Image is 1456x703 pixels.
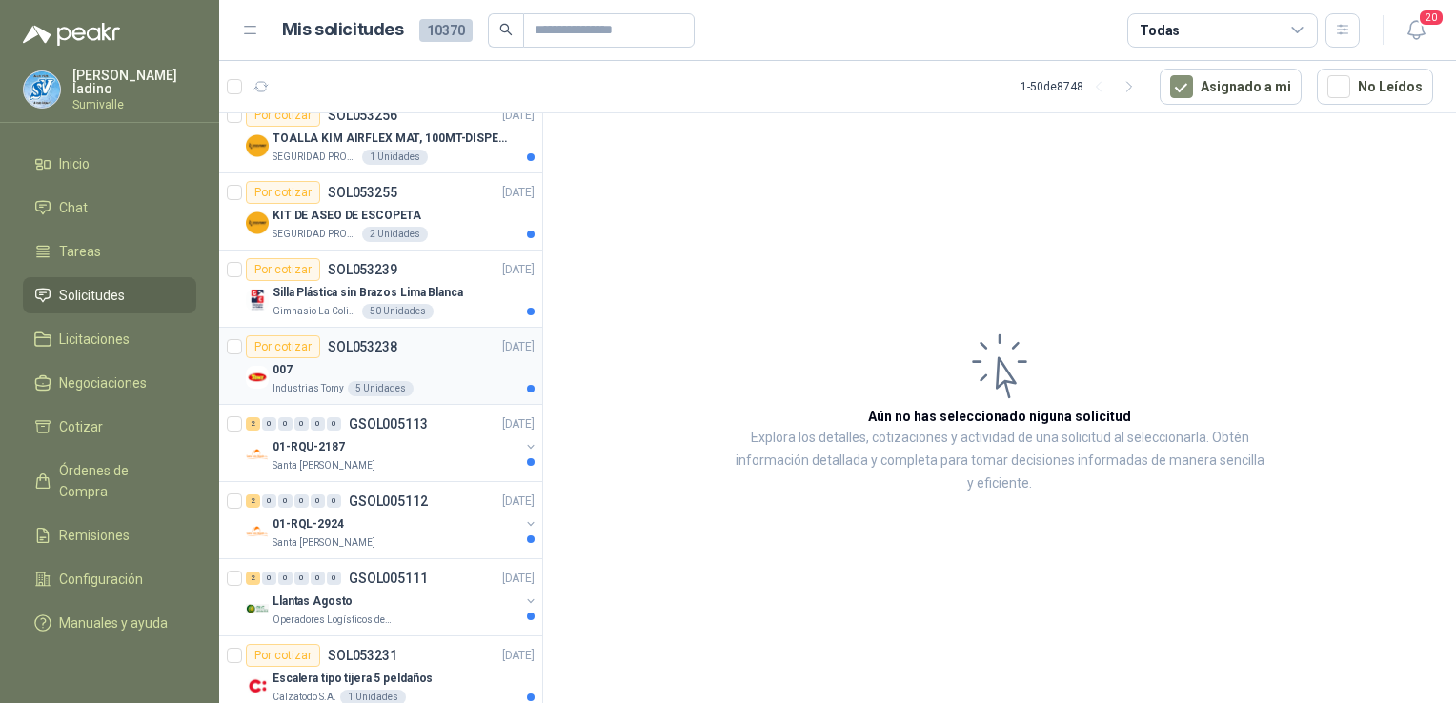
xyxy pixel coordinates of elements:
a: Por cotizarSOL053255[DATE] Company LogoKIT DE ASEO DE ESCOPETASEGURIDAD PROVISER LTDA2 Unidades [219,173,542,251]
div: 5 Unidades [348,381,414,396]
a: Por cotizarSOL053239[DATE] Company LogoSilla Plástica sin Brazos Lima BlancaGimnasio La Colina50 ... [219,251,542,328]
img: Company Logo [246,674,269,697]
p: SOL053239 [328,263,397,276]
div: 0 [278,494,293,508]
div: Por cotizar [246,644,320,667]
img: Company Logo [246,211,269,234]
a: Configuración [23,561,196,597]
div: 1 - 50 de 8748 [1021,71,1144,102]
div: 2 [246,494,260,508]
button: Asignado a mi [1160,69,1302,105]
div: 2 [246,572,260,585]
span: Configuración [59,569,143,590]
a: Tareas [23,233,196,270]
div: 0 [327,572,341,585]
span: Tareas [59,241,101,262]
a: Remisiones [23,517,196,553]
span: Manuales y ayuda [59,613,168,633]
p: SOL053255 [328,186,397,199]
p: GSOL005111 [349,572,428,585]
a: Negociaciones [23,365,196,401]
p: SOL053256 [328,109,397,122]
p: 007 [273,361,293,379]
a: Cotizar [23,409,196,445]
p: SEGURIDAD PROVISER LTDA [273,150,358,165]
img: Company Logo [246,443,269,466]
img: Company Logo [246,134,269,157]
div: 0 [278,417,293,431]
a: 2 0 0 0 0 0 GSOL005113[DATE] Company Logo01-RQU-2187Santa [PERSON_NAME] [246,412,538,473]
span: Negociaciones [59,372,147,393]
div: 0 [278,572,293,585]
h3: Aún no has seleccionado niguna solicitud [868,406,1131,427]
div: 0 [294,572,309,585]
h1: Mis solicitudes [282,16,404,44]
span: Chat [59,197,88,218]
p: SEGURIDAD PROVISER LTDA [273,227,358,242]
p: Sumivalle [72,99,196,110]
p: Operadores Logísticos del Caribe [273,613,393,628]
p: [DATE] [502,338,535,356]
div: Todas [1140,20,1180,41]
p: KIT DE ASEO DE ESCOPETA [273,207,421,225]
a: Chat [23,190,196,226]
a: Órdenes de Compra [23,452,196,510]
p: GSOL005113 [349,417,428,431]
div: 0 [311,494,325,508]
div: 2 [246,417,260,431]
span: search [499,23,513,36]
span: Cotizar [59,416,103,437]
div: 0 [262,417,276,431]
span: 10370 [419,19,473,42]
span: Licitaciones [59,329,130,350]
a: Manuales y ayuda [23,605,196,641]
div: 50 Unidades [362,304,434,319]
p: Santa [PERSON_NAME] [273,458,375,473]
p: Explora los detalles, cotizaciones y actividad de una solicitud al seleccionarla. Obtén informaci... [734,427,1265,495]
p: [DATE] [502,415,535,433]
p: [DATE] [502,261,535,279]
img: Company Logo [246,597,269,620]
p: [DATE] [502,492,535,511]
div: 1 Unidades [362,150,428,165]
a: 2 0 0 0 0 0 GSOL005111[DATE] Company LogoLlantas AgostoOperadores Logísticos del Caribe [246,567,538,628]
p: GSOL005112 [349,494,428,508]
p: [DATE] [502,107,535,125]
img: Company Logo [24,71,60,108]
div: Por cotizar [246,104,320,127]
img: Company Logo [246,366,269,389]
div: 0 [262,494,276,508]
div: 0 [311,417,325,431]
div: 0 [327,494,341,508]
div: 0 [294,494,309,508]
p: [DATE] [502,184,535,202]
img: Company Logo [246,289,269,311]
span: Solicitudes [59,285,125,306]
a: Licitaciones [23,321,196,357]
div: Por cotizar [246,258,320,281]
a: Inicio [23,146,196,182]
p: SOL053231 [328,649,397,662]
button: 20 [1399,13,1433,48]
span: 20 [1418,9,1445,27]
button: No Leídos [1317,69,1433,105]
p: Escalera tipo tijera 5 peldaños [273,670,433,688]
img: Logo peakr [23,23,120,46]
span: Inicio [59,153,90,174]
span: Remisiones [59,525,130,546]
p: TOALLA KIM AIRFLEX MAT, 100MT-DISPENSADOR- caja x6 [273,130,510,148]
p: Gimnasio La Colina [273,304,358,319]
div: 2 Unidades [362,227,428,242]
p: [DATE] [502,570,535,588]
p: Santa [PERSON_NAME] [273,535,375,551]
p: 01-RQL-2924 [273,515,344,533]
div: 0 [327,417,341,431]
a: Por cotizarSOL053256[DATE] Company LogoTOALLA KIM AIRFLEX MAT, 100MT-DISPENSADOR- caja x6SEGURIDA... [219,96,542,173]
div: 0 [311,572,325,585]
div: 0 [262,572,276,585]
p: Llantas Agosto [273,593,353,611]
img: Company Logo [246,520,269,543]
a: 2 0 0 0 0 0 GSOL005112[DATE] Company Logo01-RQL-2924Santa [PERSON_NAME] [246,490,538,551]
span: Órdenes de Compra [59,460,178,502]
div: Por cotizar [246,181,320,204]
